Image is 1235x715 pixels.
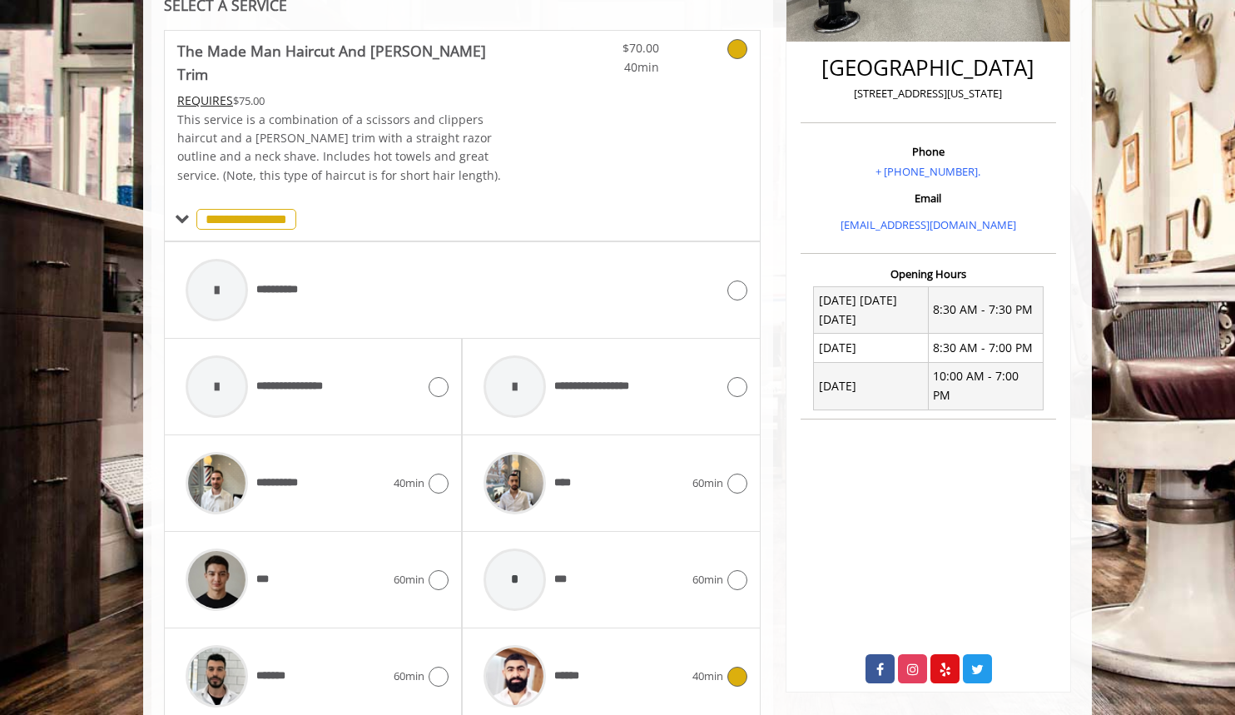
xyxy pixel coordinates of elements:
div: $75.00 [177,92,512,110]
h3: Opening Hours [801,268,1056,280]
td: [DATE] [DATE] [DATE] [814,286,929,334]
td: 10:00 AM - 7:00 PM [928,362,1043,410]
p: This service is a combination of a scissors and clippers haircut and a [PERSON_NAME] trim with a ... [177,111,512,186]
span: 40min [692,668,723,685]
span: 40min [394,474,424,492]
span: $70.00 [561,39,659,57]
td: 8:30 AM - 7:30 PM [928,286,1043,334]
td: [DATE] [814,362,929,410]
span: 40min [561,58,659,77]
h2: [GEOGRAPHIC_DATA] [805,56,1052,80]
td: 8:30 AM - 7:00 PM [928,334,1043,362]
h3: Email [805,192,1052,204]
a: + [PHONE_NUMBER]. [875,164,980,179]
span: 60min [394,668,424,685]
a: [EMAIL_ADDRESS][DOMAIN_NAME] [841,217,1016,232]
span: 60min [394,571,424,588]
span: 60min [692,474,723,492]
b: The Made Man Haircut And [PERSON_NAME] Trim [177,39,512,86]
span: 60min [692,571,723,588]
h3: Phone [805,146,1052,157]
td: [DATE] [814,334,929,362]
span: This service needs some Advance to be paid before we block your appointment [177,92,233,108]
p: [STREET_ADDRESS][US_STATE] [805,85,1052,102]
